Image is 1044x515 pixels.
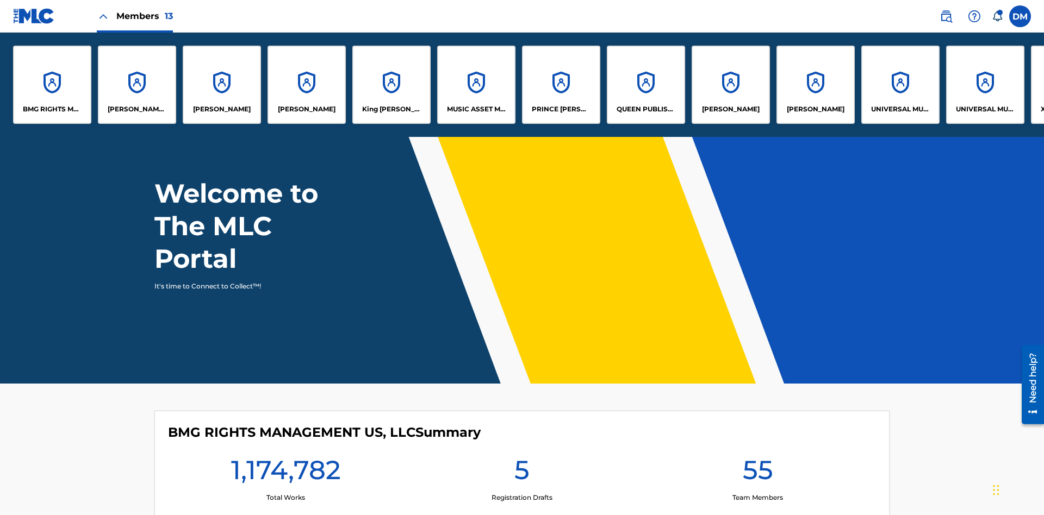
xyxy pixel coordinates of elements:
[492,493,552,503] p: Registration Drafts
[154,177,358,275] h1: Welcome to The MLC Portal
[116,10,173,22] span: Members
[776,46,855,124] a: Accounts[PERSON_NAME]
[532,104,591,114] p: PRINCE MCTESTERSON
[607,46,685,124] a: AccountsQUEEN PUBLISHA
[935,5,957,27] a: Public Search
[168,424,481,441] h4: BMG RIGHTS MANAGEMENT US, LLC
[522,46,600,124] a: AccountsPRINCE [PERSON_NAME]
[1014,341,1044,430] iframe: Resource Center
[278,104,335,114] p: EYAMA MCSINGER
[23,104,82,114] p: BMG RIGHTS MANAGEMENT US, LLC
[992,11,1003,22] div: Notifications
[861,46,940,124] a: AccountsUNIVERSAL MUSIC PUB GROUP
[268,46,346,124] a: Accounts[PERSON_NAME]
[13,8,55,24] img: MLC Logo
[743,454,773,493] h1: 55
[266,493,305,503] p: Total Works
[964,5,985,27] div: Help
[108,104,167,114] p: CLEO SONGWRITER
[193,104,251,114] p: ELVIS COSTELLO
[702,104,760,114] p: RONALD MCTESTERSON
[154,281,343,291] p: It's time to Connect to Collect™!
[940,10,953,23] img: search
[787,104,844,114] p: RONALD MCTESTERSON
[362,104,421,114] p: King McTesterson
[968,10,981,23] img: help
[732,493,783,503] p: Team Members
[231,454,341,493] h1: 1,174,782
[437,46,515,124] a: AccountsMUSIC ASSET MANAGEMENT (MAM)
[871,104,930,114] p: UNIVERSAL MUSIC PUB GROUP
[692,46,770,124] a: Accounts[PERSON_NAME]
[956,104,1015,114] p: UNIVERSAL MUSIC PUB GROUP
[183,46,261,124] a: Accounts[PERSON_NAME]
[990,463,1044,515] iframe: Chat Widget
[514,454,530,493] h1: 5
[97,10,110,23] img: Close
[98,46,176,124] a: Accounts[PERSON_NAME] SONGWRITER
[352,46,431,124] a: AccountsKing [PERSON_NAME]
[993,474,999,506] div: Drag
[165,11,173,21] span: 13
[13,46,91,124] a: AccountsBMG RIGHTS MANAGEMENT US, LLC
[447,104,506,114] p: MUSIC ASSET MANAGEMENT (MAM)
[1009,5,1031,27] div: User Menu
[946,46,1024,124] a: AccountsUNIVERSAL MUSIC PUB GROUP
[617,104,676,114] p: QUEEN PUBLISHA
